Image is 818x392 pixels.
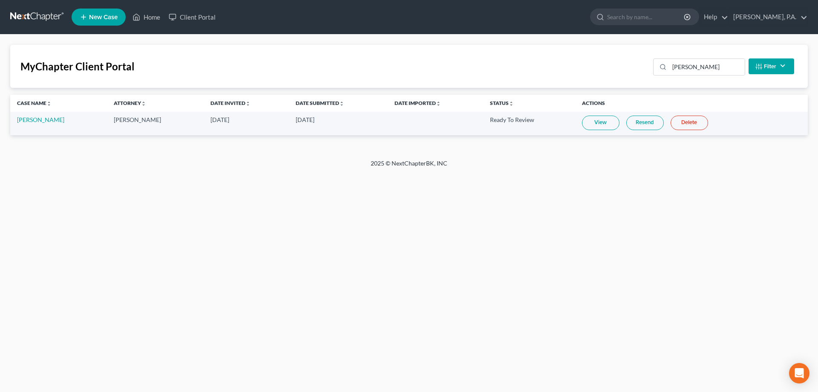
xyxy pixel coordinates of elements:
a: Client Portal [164,9,220,25]
a: Date Importedunfold_more [395,100,441,106]
th: Actions [575,95,808,112]
span: [DATE] [296,116,314,123]
a: View [582,116,619,130]
i: unfold_more [509,101,514,106]
a: [PERSON_NAME] [17,116,64,123]
td: [PERSON_NAME] [107,112,204,135]
i: unfold_more [245,101,251,106]
button: Filter [749,58,794,74]
i: unfold_more [339,101,344,106]
div: MyChapter Client Portal [20,60,135,73]
i: unfold_more [436,101,441,106]
i: unfold_more [46,101,52,106]
a: Date Invitedunfold_more [210,100,251,106]
div: Open Intercom Messenger [789,363,809,383]
a: Resend [626,116,664,130]
a: Home [128,9,164,25]
i: unfold_more [141,101,146,106]
a: Date Submittedunfold_more [296,100,344,106]
td: Ready To Review [483,112,575,135]
span: [DATE] [210,116,229,123]
a: [PERSON_NAME], P.A. [729,9,807,25]
span: New Case [89,14,118,20]
input: Search by name... [607,9,685,25]
a: Help [700,9,728,25]
a: Case Nameunfold_more [17,100,52,106]
div: 2025 © NextChapterBK, INC [166,159,652,174]
a: Statusunfold_more [490,100,514,106]
a: Delete [671,116,708,130]
a: Attorneyunfold_more [114,100,146,106]
input: Search... [669,59,745,75]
